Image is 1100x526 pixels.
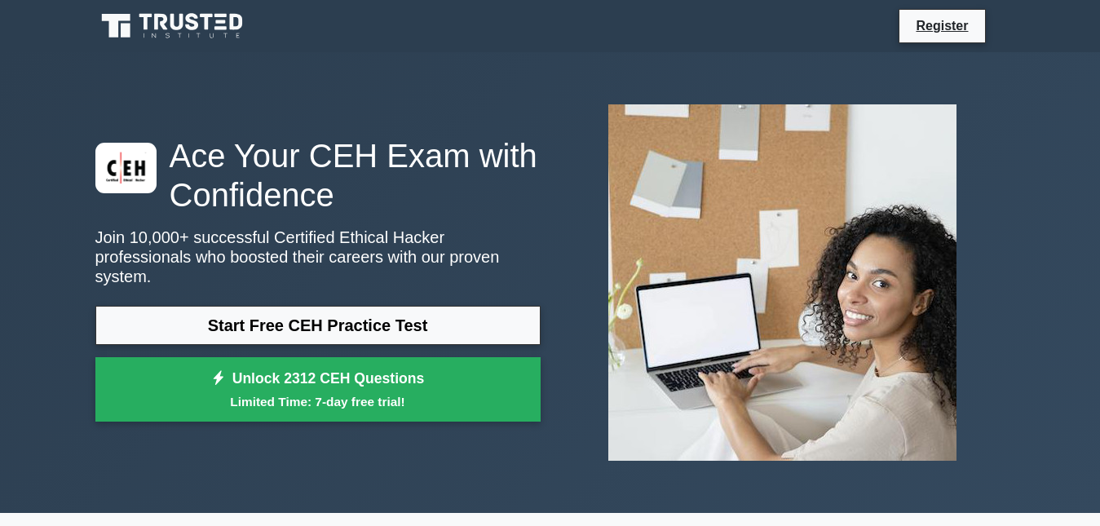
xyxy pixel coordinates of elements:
[95,136,541,214] h1: Ace Your CEH Exam with Confidence
[95,357,541,422] a: Unlock 2312 CEH QuestionsLimited Time: 7-day free trial!
[906,15,978,36] a: Register
[116,392,520,411] small: Limited Time: 7-day free trial!
[95,306,541,345] a: Start Free CEH Practice Test
[95,228,541,286] p: Join 10,000+ successful Certified Ethical Hacker professionals who boosted their careers with our...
